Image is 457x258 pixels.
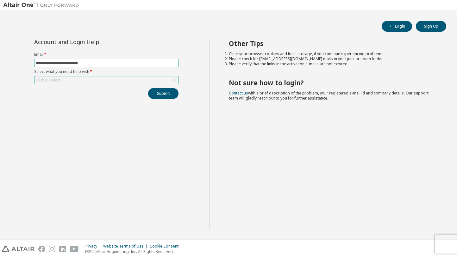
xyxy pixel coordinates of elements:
img: Altair One [3,2,82,8]
img: linkedin.svg [59,246,66,252]
label: Email [34,52,178,57]
li: Please verify that the links in the activation e-mails are not expired. [229,61,435,67]
button: Login [382,21,412,32]
div: Privacy [85,244,103,249]
label: Select what you need help with [34,69,178,74]
div: Website Terms of Use [103,244,150,249]
img: facebook.svg [38,246,45,252]
p: © 2025 Altair Engineering, Inc. All Rights Reserved. [85,249,182,254]
li: Clear your browser cookies and local storage, if you continue experiencing problems. [229,51,435,56]
div: Cookie Consent [150,244,182,249]
div: Click to select [36,78,60,83]
h2: Other Tips [229,39,435,48]
img: instagram.svg [49,246,55,252]
span: with a brief description of the problem, your registered e-mail id and company details. Our suppo... [229,90,429,101]
div: Account and Login Help [34,39,150,44]
div: Click to select [34,76,178,84]
h2: Not sure how to login? [229,79,435,87]
button: Sign Up [416,21,446,32]
img: youtube.svg [70,246,79,252]
button: Submit [148,88,178,99]
img: altair_logo.svg [2,246,34,252]
a: Contact us [229,90,248,96]
li: Please check for [EMAIL_ADDRESS][DOMAIN_NAME] mails in your junk or spam folder. [229,56,435,61]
